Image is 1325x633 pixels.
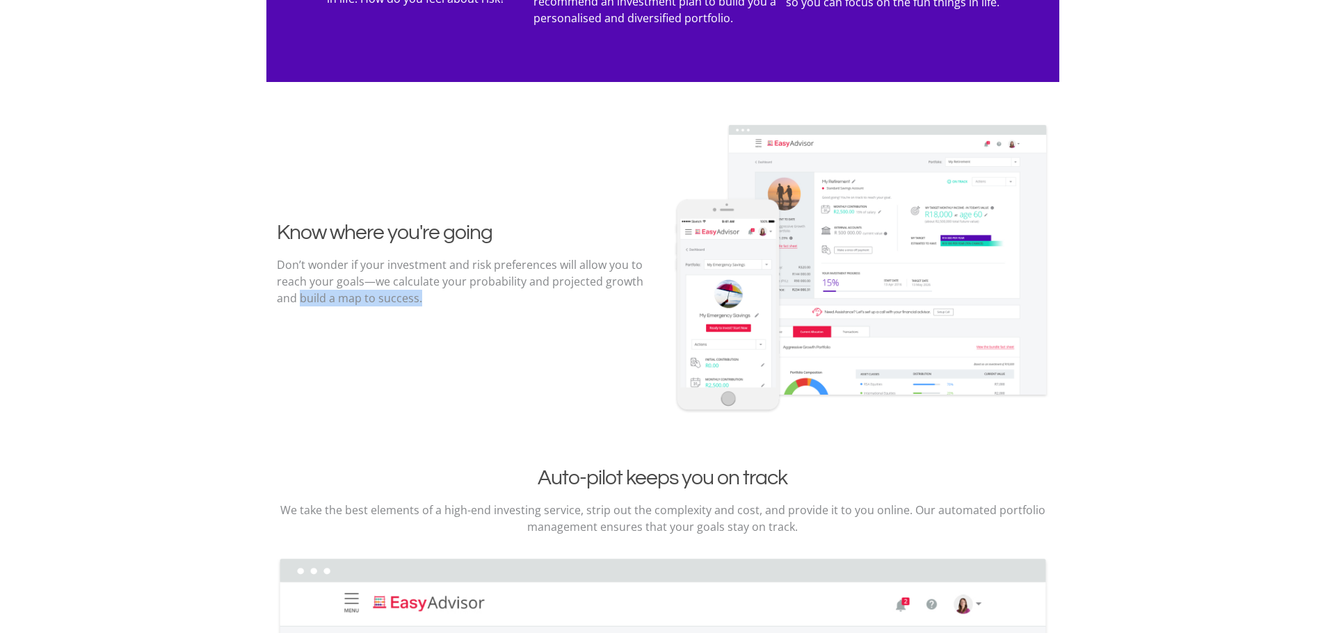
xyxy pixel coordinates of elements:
p: Don’t wonder if your investment and risk preferences will allow you to reach your goals—we calcul... [277,256,652,306]
img: home-graphic [673,124,1049,415]
h2: Know where you're going [277,220,652,245]
h2: Auto-pilot keeps you on track [277,466,1049,491]
p: We take the best elements of a high-end investing service, strip out the complexity and cost, and... [277,502,1049,535]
